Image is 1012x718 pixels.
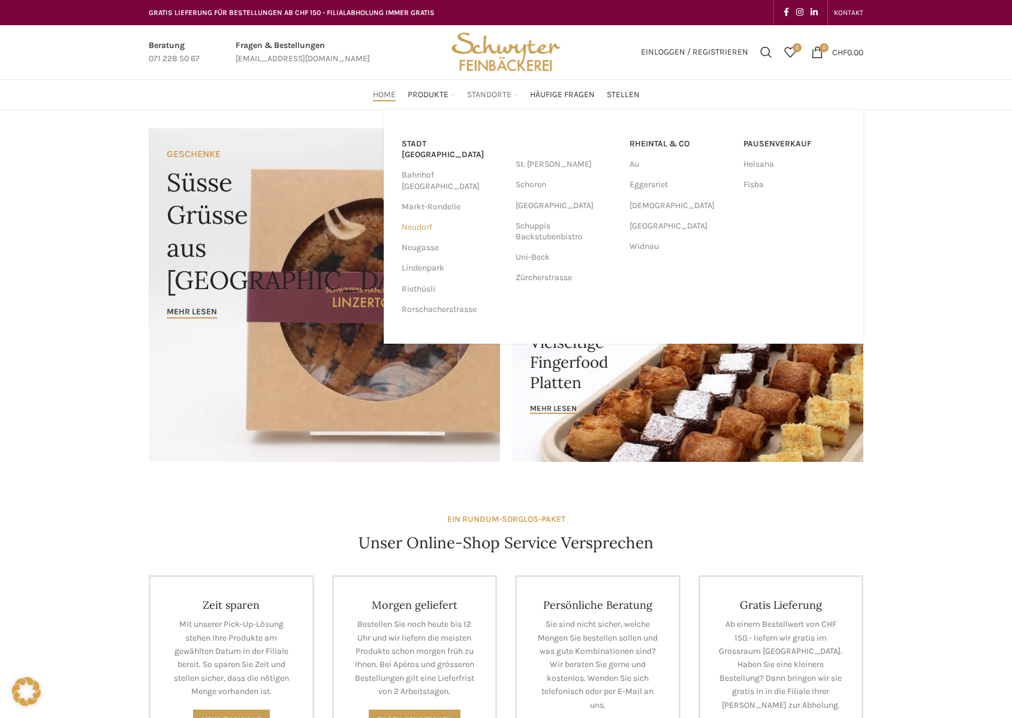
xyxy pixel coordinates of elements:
[402,197,504,217] a: Markt-Rondelle
[607,83,640,107] a: Stellen
[535,598,661,612] h4: Persönliche Beratung
[516,247,618,268] a: Uni-Beck
[780,4,793,21] a: Facebook social link
[793,4,807,21] a: Instagram social link
[793,43,802,52] span: 0
[168,618,294,698] p: Mit unserer Pick-Up-Lösung stehen Ihre Produkte am gewählten Datum in der Filiale bereit. So spar...
[168,598,294,612] h4: Zeit sparen
[149,39,200,66] a: Infobox link
[143,83,869,107] div: Main navigation
[402,279,504,299] a: Riethüsli
[516,196,618,216] a: [GEOGRAPHIC_DATA]
[516,216,618,247] a: Schuppis Backstubenbistro
[402,258,504,278] a: Lindenpark
[373,83,396,107] a: Home
[516,175,618,195] a: Schoren
[778,40,802,64] a: 0
[408,83,455,107] a: Produkte
[805,40,869,64] a: 0 CHF0.00
[630,134,731,154] a: RHEINTAL & CO
[402,238,504,258] a: Neugasse
[832,47,847,57] span: CHF
[447,25,565,79] img: Bäckerei Schwyter
[149,8,435,17] span: GRATIS LIEFERUNG FÜR BESTELLUNGEN AB CHF 150 - FILIALABHOLUNG IMMER GRATIS
[373,89,396,101] span: Home
[447,514,565,524] strong: EIN RUNDUM-SORGLOS-PAKET
[236,39,370,66] a: Infobox link
[630,216,731,236] a: [GEOGRAPHIC_DATA]
[467,83,518,107] a: Standorte
[778,40,802,64] div: Meine Wunschliste
[807,4,821,21] a: Linkedin social link
[820,43,829,52] span: 0
[149,128,500,462] a: Banner link
[530,83,595,107] a: Häufige Fragen
[834,8,863,17] span: KONTAKT
[832,47,863,57] bdi: 0.00
[535,618,661,712] p: Sie sind nicht sicher, welche Mengen Sie bestellen sollen und was gute Kombinationen sind? Wir be...
[352,598,478,612] h4: Morgen geliefert
[630,175,731,195] a: Eggersriet
[402,134,504,165] a: Stadt [GEOGRAPHIC_DATA]
[718,598,844,612] h4: Gratis Lieferung
[512,295,863,462] a: Banner link
[607,89,640,101] span: Stellen
[447,46,565,56] a: Site logo
[828,1,869,25] div: Secondary navigation
[754,40,778,64] a: Suchen
[402,217,504,238] a: Neudorf
[516,154,618,175] a: St. [PERSON_NAME]
[641,48,748,56] span: Einloggen / Registrieren
[743,134,845,154] a: Pausenverkauf
[630,196,731,216] a: [DEMOGRAPHIC_DATA]
[718,618,844,712] p: Ab einem Bestellwert von CHF 150.- liefern wir gratis im Grossraum [GEOGRAPHIC_DATA]. Haben Sie e...
[402,165,504,196] a: Bahnhof [GEOGRAPHIC_DATA]
[530,89,595,101] span: Häufige Fragen
[635,40,754,64] a: Einloggen / Registrieren
[834,1,863,25] a: KONTAKT
[516,268,618,288] a: Zürcherstrasse
[743,154,845,175] a: Helsana
[352,618,478,698] p: Bestellen Sie noch heute bis 12 Uhr und wir liefern die meisten Produkte schon morgen früh zu Ihn...
[467,89,511,101] span: Standorte
[402,299,504,320] a: Rorschacherstrasse
[359,532,653,554] h4: Unser Online-Shop Service Versprechen
[743,175,845,195] a: Fisba
[630,154,731,175] a: Au
[408,89,448,101] span: Produkte
[630,236,731,257] a: Widnau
